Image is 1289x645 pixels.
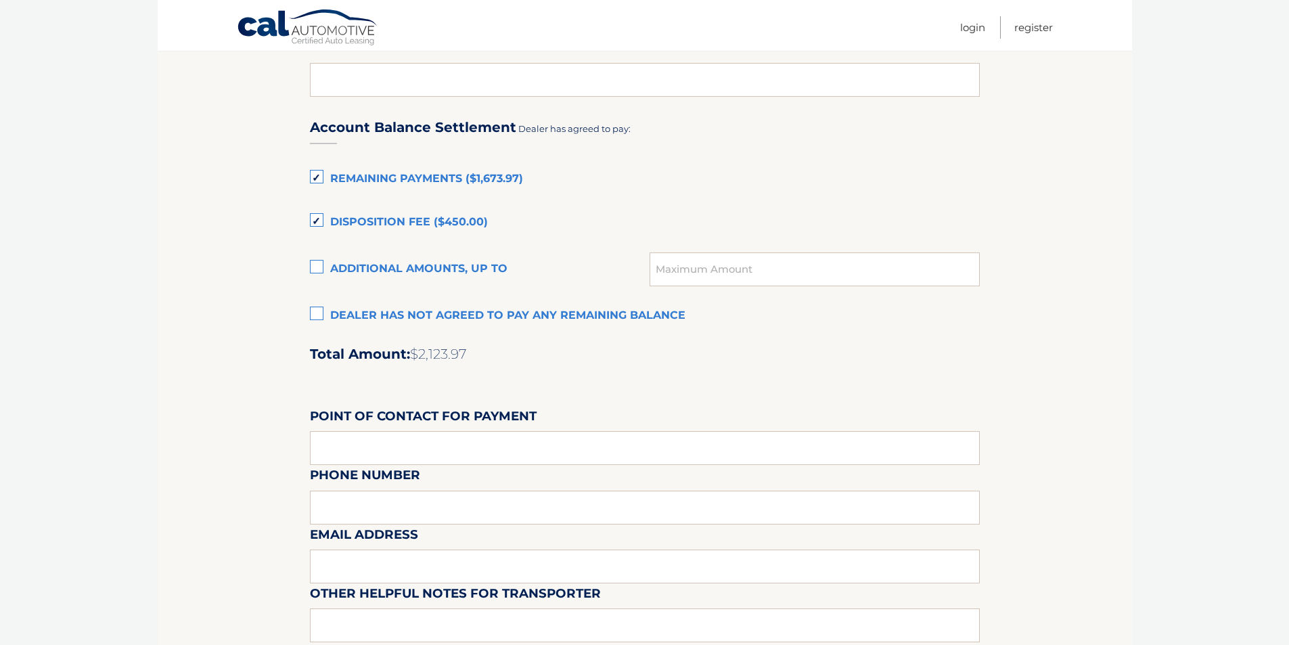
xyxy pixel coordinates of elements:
[310,346,980,363] h2: Total Amount:
[310,583,601,608] label: Other helpful notes for transporter
[518,123,631,134] span: Dealer has agreed to pay:
[310,119,516,136] h3: Account Balance Settlement
[310,209,980,236] label: Disposition Fee ($450.00)
[237,9,379,48] a: Cal Automotive
[960,16,985,39] a: Login
[650,252,979,286] input: Maximum Amount
[310,525,418,550] label: Email Address
[310,166,980,193] label: Remaining Payments ($1,673.97)
[310,303,980,330] label: Dealer has not agreed to pay any remaining balance
[310,406,537,431] label: Point of Contact for Payment
[310,256,650,283] label: Additional amounts, up to
[410,346,467,362] span: $2,123.97
[1014,16,1053,39] a: Register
